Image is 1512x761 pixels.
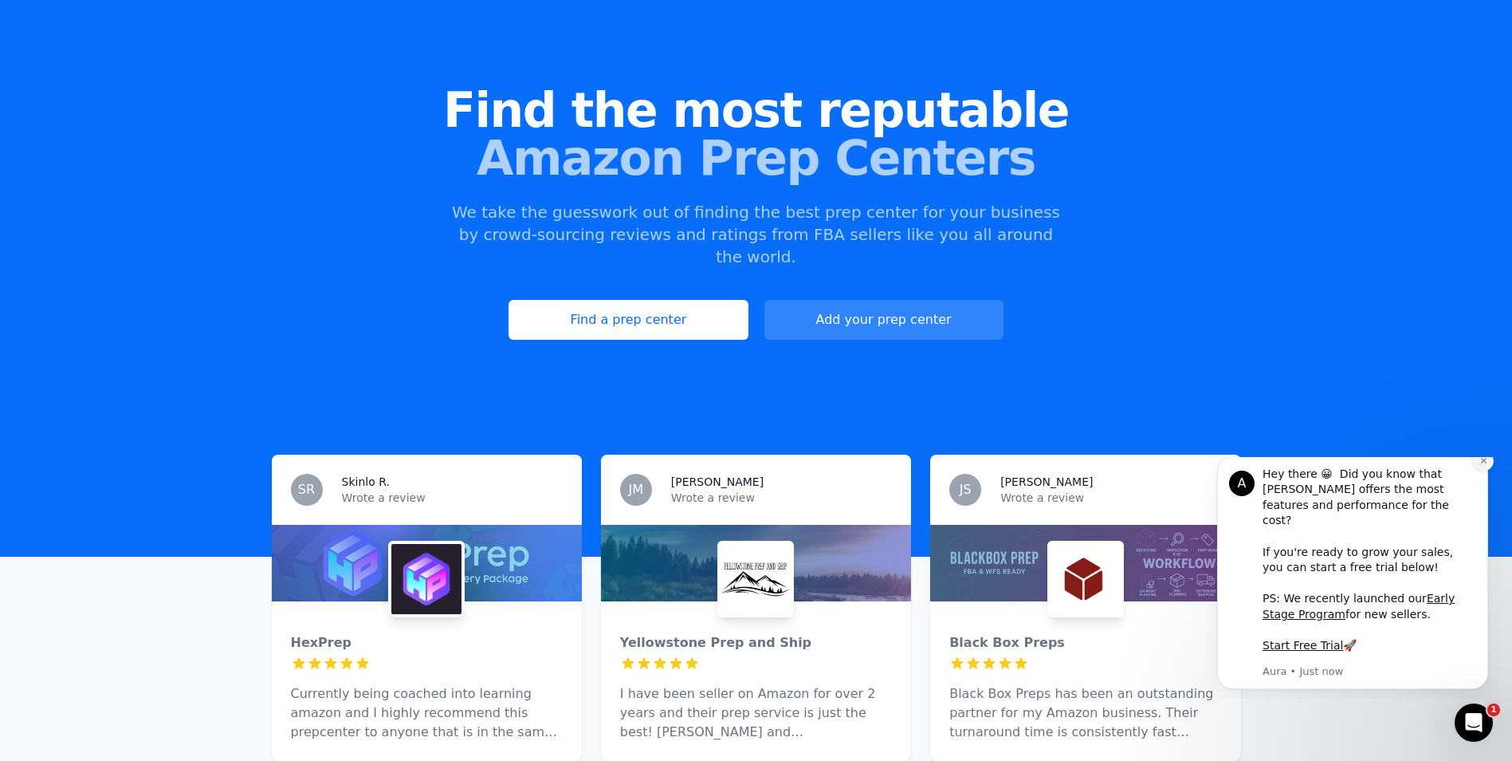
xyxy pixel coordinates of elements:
div: Message content [69,10,283,205]
span: SR [298,483,315,496]
iframe: Intercom live chat [1455,704,1493,742]
a: Start Free Trial [69,182,150,195]
img: HexPrep [391,544,461,614]
span: 1 [1487,704,1500,716]
a: JM[PERSON_NAME]Wrote a reviewYellowstone Prep and ShipYellowstone Prep and ShipI have been seller... [601,455,911,761]
b: 🚀 [150,182,163,195]
h3: [PERSON_NAME] [671,474,764,490]
a: Add your prep center [764,300,1003,340]
div: Profile image for Aura [36,14,61,39]
img: Yellowstone Prep and Ship [721,544,791,614]
p: Message from Aura, sent Just now [69,207,283,222]
p: Wrote a review [342,490,563,506]
div: HexPrep [291,633,563,653]
iframe: Intercom notifications message [1193,457,1512,699]
p: Wrote a review [1000,490,1221,506]
h3: Skinlo R. [342,474,390,490]
span: JM [629,483,644,496]
p: Black Box Preps has been an outstanding partner for my Amazon business. Their turnaround time is ... [949,684,1221,742]
p: I have been seller on Amazon for over 2 years and their prep service is just the best! [PERSON_NA... [620,684,892,742]
span: JS [960,483,972,496]
div: Hey there 😀 Did you know that [PERSON_NAME] offers the most features and performance for the cost... [69,10,283,197]
div: Yellowstone Prep and Ship [620,633,892,653]
h3: [PERSON_NAME] [1000,474,1093,490]
p: We take the guesswork out of finding the best prep center for your business by crowd-sourcing rev... [450,201,1062,268]
span: Amazon Prep Centers [26,134,1486,182]
a: Find a prep center [509,300,748,340]
a: SRSkinlo R.Wrote a reviewHexPrepHexPrepCurrently being coached into learning amazon and I highly ... [272,455,582,761]
p: Wrote a review [671,490,892,506]
span: Find the most reputable [26,86,1486,134]
div: Black Box Preps [949,633,1221,653]
img: Black Box Preps [1051,544,1121,614]
p: Currently being coached into learning amazon and I highly recommend this prepcenter to anyone tha... [291,684,563,742]
a: JS[PERSON_NAME]Wrote a reviewBlack Box PrepsBlack Box PrepsBlack Box Preps has been an outstandin... [930,455,1240,761]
